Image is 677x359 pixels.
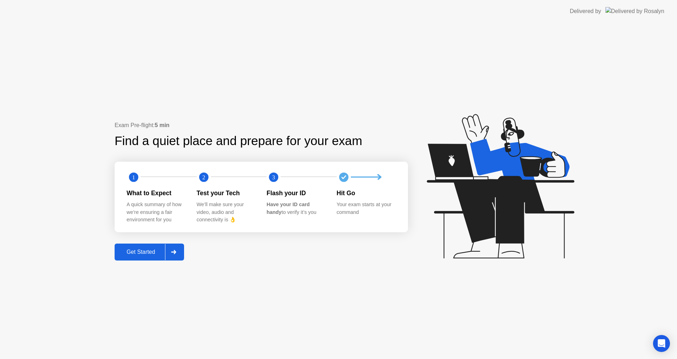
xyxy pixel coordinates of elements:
div: Test your Tech [197,189,256,198]
div: A quick summary of how we’re ensuring a fair environment for you [127,201,185,224]
text: 3 [272,174,275,180]
div: Open Intercom Messenger [653,335,670,352]
img: Delivered by Rosalyn [605,7,664,15]
div: Exam Pre-flight: [115,121,408,130]
text: 1 [132,174,135,180]
b: 5 min [155,122,170,128]
button: Get Started [115,244,184,261]
div: Delivered by [570,7,601,16]
div: Get Started [117,249,165,255]
b: Have your ID card handy [267,202,310,215]
div: We’ll make sure your video, audio and connectivity is 👌 [197,201,256,224]
div: What to Expect [127,189,185,198]
div: Your exam starts at your command [337,201,396,216]
div: Flash your ID [267,189,325,198]
div: Find a quiet place and prepare for your exam [115,132,363,150]
div: Hit Go [337,189,396,198]
text: 2 [202,174,205,180]
div: to verify it’s you [267,201,325,216]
